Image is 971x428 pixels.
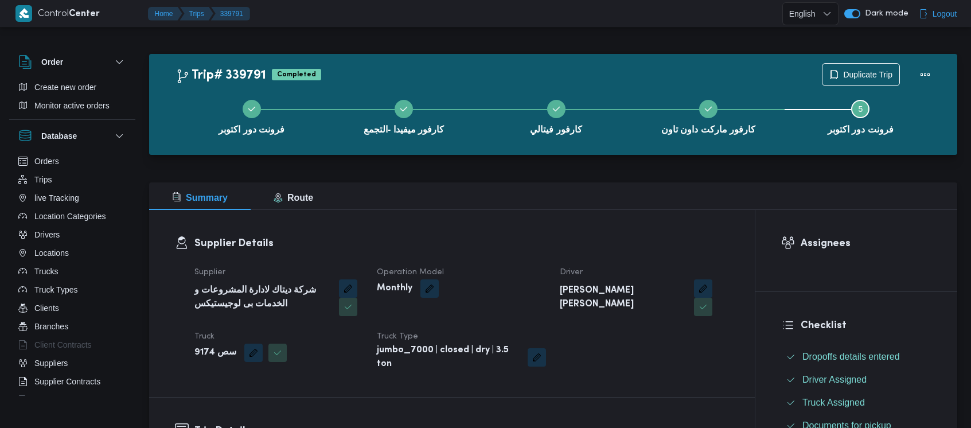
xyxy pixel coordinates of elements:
[632,86,784,146] button: كارفور ماركت داون تاون
[69,10,100,18] b: Center
[377,333,418,340] span: Truck Type
[14,299,131,317] button: Clients
[34,246,69,260] span: Locations
[802,396,865,410] span: Truck Assigned
[327,86,479,146] button: كارفور ميفيدا -التجمع
[14,78,131,96] button: Create new order
[172,193,228,203] span: Summary
[14,262,131,281] button: Trucks
[14,281,131,299] button: Truck Types
[194,346,236,360] b: سص 9174
[247,104,256,114] svg: Step 1 is complete
[34,375,100,388] span: Supplier Contracts
[14,317,131,336] button: Branches
[18,55,126,69] button: Order
[14,207,131,225] button: Location Categories
[180,7,213,21] button: Trips
[194,284,331,312] b: شركة ديتاك لادارة المشروعات و الخدمات بى لوجيستيكس
[530,123,582,137] span: كارفور فيتالي
[148,7,182,21] button: Home
[552,104,561,114] svg: Step 3 is complete
[14,372,131,391] button: Supplier Contracts
[860,9,908,18] span: Dark mode
[41,55,63,69] h3: Order
[18,129,126,143] button: Database
[34,320,68,333] span: Branches
[34,191,79,205] span: live Tracking
[34,301,59,315] span: Clients
[194,333,215,340] span: Truck
[560,269,583,276] span: Driver
[34,99,110,112] span: Monitor active orders
[933,7,957,21] span: Logout
[34,173,52,186] span: Trips
[15,5,32,22] img: X8yXhbKr1z7QwAAAABJRU5ErkJggg==
[364,123,444,137] span: كارفور ميفيدا -التجمع
[14,354,131,372] button: Suppliers
[34,283,77,297] span: Truck Types
[785,86,937,146] button: فرونت دور اكتوبر
[14,244,131,262] button: Locations
[34,209,106,223] span: Location Categories
[822,63,900,86] button: Duplicate Trip
[34,356,68,370] span: Suppliers
[41,129,77,143] h3: Database
[801,318,931,333] h3: Checklist
[14,170,131,189] button: Trips
[9,152,135,400] div: Database
[14,391,131,409] button: Devices
[914,63,937,86] button: Actions
[274,193,313,203] span: Route
[211,7,250,21] button: 339791
[176,86,327,146] button: فرونت دور اكتوبر
[843,68,892,81] span: Duplicate Trip
[14,152,131,170] button: Orders
[858,104,863,114] span: 5
[782,394,931,412] button: Truck Assigned
[377,282,412,295] b: Monthly
[194,269,225,276] span: Supplier
[34,228,60,242] span: Drivers
[14,336,131,354] button: Client Contracts
[399,104,408,114] svg: Step 2 is complete
[801,236,931,251] h3: Assignees
[802,352,900,361] span: Dropoffs details entered
[782,371,931,389] button: Driver Assigned
[14,96,131,115] button: Monitor active orders
[194,236,729,251] h3: Supplier Details
[14,189,131,207] button: live Tracking
[34,154,59,168] span: Orders
[377,344,519,371] b: jumbo_7000 | closed | dry | 3.5 ton
[34,264,58,278] span: Trucks
[704,104,713,114] svg: Step 4 is complete
[14,225,131,244] button: Drivers
[828,123,894,137] span: فرونت دور اكتوبر
[9,78,135,119] div: Order
[34,393,63,407] span: Devices
[480,86,632,146] button: كارفور فيتالي
[34,338,92,352] span: Client Contracts
[661,123,755,137] span: كارفور ماركت داون تاون
[914,2,962,25] button: Logout
[802,375,867,384] span: Driver Assigned
[272,69,321,80] span: Completed
[377,269,444,276] span: Operation Model
[176,68,266,83] h2: Trip# 339791
[219,123,284,137] span: فرونت دور اكتوبر
[802,398,865,407] span: Truck Assigned
[560,284,686,312] b: [PERSON_NAME] [PERSON_NAME]
[34,80,96,94] span: Create new order
[277,71,316,78] b: Completed
[802,373,867,387] span: Driver Assigned
[782,348,931,366] button: Dropoffs details entered
[802,350,900,364] span: Dropoffs details entered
